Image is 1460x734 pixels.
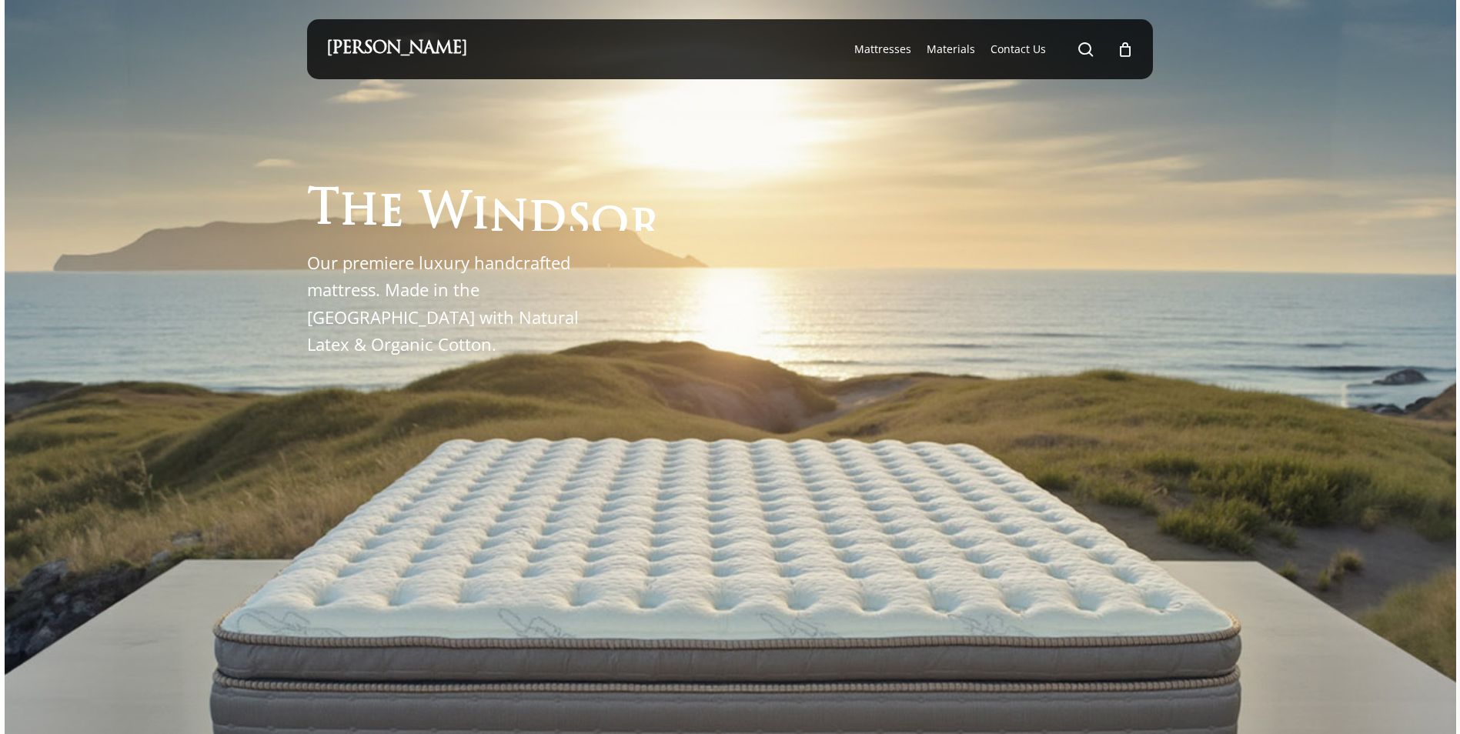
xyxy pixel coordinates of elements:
[326,41,467,58] a: [PERSON_NAME]
[629,205,661,252] span: r
[991,42,1046,56] span: Contact Us
[379,190,404,237] span: e
[529,196,566,243] span: d
[927,42,975,57] a: Materials
[854,42,911,56] span: Mattresses
[307,188,339,235] span: T
[489,195,529,242] span: n
[307,184,661,231] h1: The Windsor
[847,19,1134,79] nav: Main Menu
[566,199,591,245] span: s
[339,189,379,236] span: h
[991,42,1046,57] a: Contact Us
[471,193,489,240] span: i
[419,192,471,239] span: W
[591,202,629,249] span: o
[927,42,975,56] span: Materials
[307,249,596,358] p: Our premiere luxury handcrafted mattress. Made in the [GEOGRAPHIC_DATA] with Natural Latex & Orga...
[854,42,911,57] a: Mattresses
